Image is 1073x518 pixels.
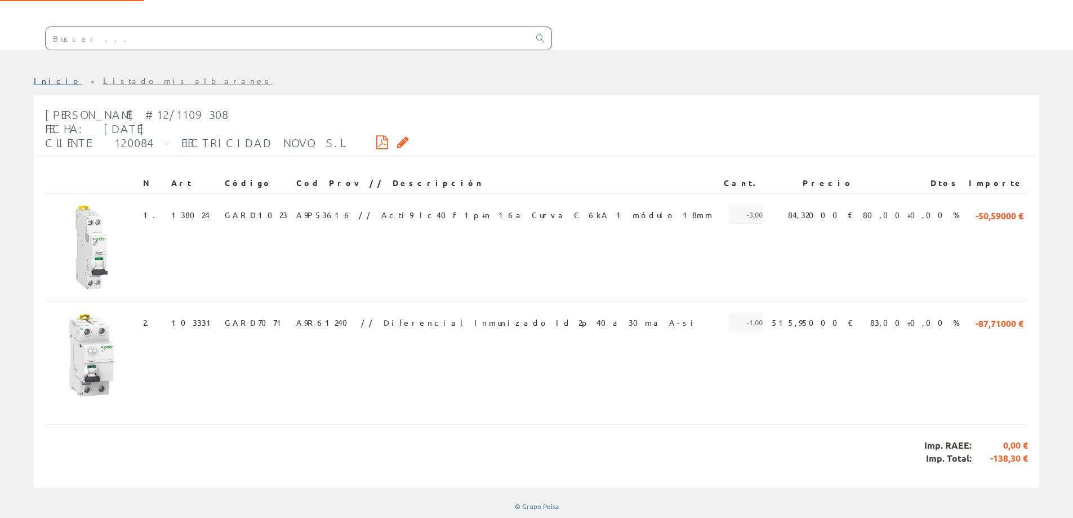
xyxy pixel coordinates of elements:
[767,173,858,193] th: Precio
[296,205,714,224] span: A9P53616 // Acti9 Ic40f 1p+n 16a Curva C 6kA 1 módulo 18mm
[50,313,134,397] img: Foto artículo (150x150)
[45,424,1028,479] div: Imp. RAEE: Imp. Total:
[220,173,292,193] th: Código
[972,452,1028,465] span: -138,30 €
[153,210,162,220] a: .
[225,313,286,332] span: GARD7071
[292,173,719,193] th: Cod Prov // Descripción
[146,317,156,327] a: .
[103,76,273,86] a: Listado mis albaranes
[167,173,220,193] th: Art
[976,205,1023,224] span: -50,59000 €
[45,108,349,149] span: [PERSON_NAME] #12/1109308 Fecha: [DATE] Cliente: 120084 - ELECTRICIDAD NOVO S.L.
[870,313,960,332] span: 83,00+0,00 %
[863,205,960,224] span: 80,00+0,00 %
[225,205,287,224] span: GARD1023
[50,205,134,290] img: Foto artículo (150x150)
[296,313,698,332] span: A9R61240 // Diferencial Inmunizado Id 2p 40a 30ma A-si
[788,205,853,224] span: 84,32000 €
[171,205,210,224] span: 138024
[772,313,853,332] span: 515,95000 €
[34,502,1039,511] div: © Grupo Peisa
[139,173,167,193] th: N
[397,138,409,146] i: Solicitar por email copia firmada
[858,173,964,193] th: Dtos
[964,173,1028,193] th: Importe
[729,313,763,332] span: -1,00
[719,173,767,193] th: Cant.
[976,313,1023,332] span: -87,71000 €
[729,205,763,224] span: -3,00
[34,76,82,86] a: Inicio
[143,205,162,224] span: 1
[972,439,1028,452] span: 0,00 €
[171,313,216,332] span: 103331
[143,313,156,332] span: 2
[46,27,529,50] input: Buscar ...
[376,138,388,146] i: Descargar PDF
